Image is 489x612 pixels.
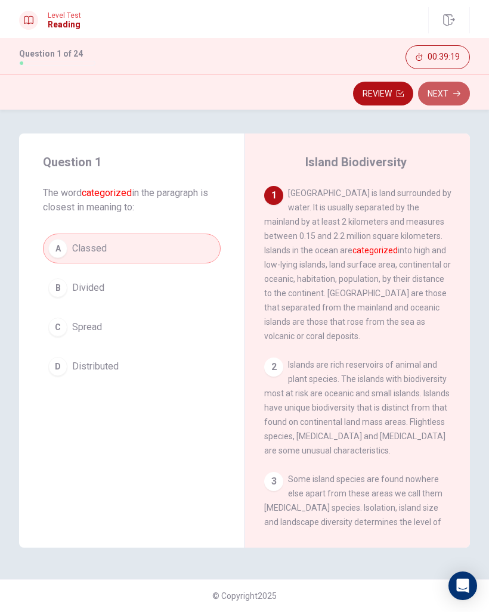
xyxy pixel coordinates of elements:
[352,246,398,255] font: categorized
[43,234,221,263] button: AClassed
[264,188,451,341] span: [GEOGRAPHIC_DATA] is land surrounded by water. It is usually separated by the mainland by at leas...
[43,153,221,172] h4: Question 1
[264,358,283,377] div: 2
[82,187,132,198] font: categorized
[43,312,221,342] button: CSpread
[43,273,221,303] button: BDivided
[48,278,67,297] div: B
[43,352,221,381] button: DDistributed
[48,11,81,20] span: Level Test
[406,45,470,69] button: 00:39:19
[264,360,450,455] span: Islands are rich reservoirs of animal and plant species. The islands with biodiversity most at ri...
[448,571,477,600] div: Open Intercom Messenger
[353,82,413,105] button: Review
[72,320,102,334] span: Spread
[428,52,460,62] span: 00:39:19
[72,241,107,256] span: Classed
[72,359,119,374] span: Distributed
[264,186,283,205] div: 1
[305,153,407,172] h4: Island Biodiversity
[48,318,67,337] div: C
[48,357,67,376] div: D
[43,186,221,215] span: The word in the paragraph is closest in meaning to:
[72,281,104,295] span: Divided
[418,82,470,105] button: Next
[48,20,81,29] h1: Reading
[264,472,283,491] div: 3
[48,239,67,258] div: A
[19,49,95,58] h1: Question 1 of 24
[212,591,277,601] span: © Copyright 2025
